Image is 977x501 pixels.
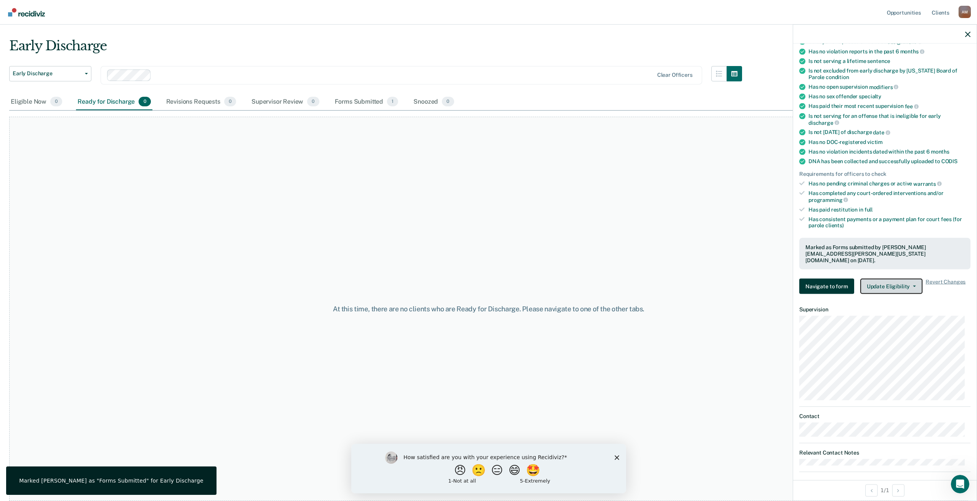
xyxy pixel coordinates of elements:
[351,444,626,493] iframe: Survey by Kim from Recidiviz
[905,103,919,109] span: fee
[913,180,942,187] span: warrants
[333,94,400,111] div: Forms Submitted
[867,139,883,145] span: victim
[808,129,970,136] div: Is not [DATE] of discharge
[808,112,970,126] div: Is not serving for an offense that is ineligible for early
[250,94,321,111] div: Supervisor Review
[808,216,970,229] div: Has consistent payments or a payment plan for court fees (for parole
[165,94,238,111] div: Revisions Requests
[9,38,742,60] div: Early Discharge
[307,97,319,107] span: 0
[865,484,878,496] button: Previous Opportunity
[860,279,922,294] button: Update Eligibility
[867,58,890,64] span: sentence
[808,68,970,81] div: Is not excluded from early discharge by [US_STATE] Board of Parole
[808,206,970,213] div: Has paid restitution in
[808,148,970,155] div: Has no violation incidents dated within the past 6
[826,74,849,80] span: condition
[799,170,970,177] div: Requirements for officers to check
[900,48,924,55] span: months
[805,244,964,263] div: Marked as Forms submitted by [PERSON_NAME][EMAIL_ADDRESS][PERSON_NAME][US_STATE][DOMAIN_NAME] on ...
[808,197,848,203] span: programming
[224,97,236,107] span: 0
[808,58,970,64] div: Is not serving a lifetime
[808,48,970,55] div: Has no violation reports in the past 6
[825,222,844,228] span: clients)
[19,477,203,484] div: Marked [PERSON_NAME] as "Forms Submitted" for Early Discharge
[799,279,857,294] a: Navigate to form link
[859,93,881,99] span: specialty
[808,158,970,164] div: DNA has been collected and successfully uploaded to
[959,6,971,18] button: Profile dropdown button
[13,70,82,77] span: Early Discharge
[249,305,728,313] div: At this time, there are no clients who are Ready for Discharge. Please navigate to one of the oth...
[959,6,971,18] div: A M
[8,8,45,17] img: Recidiviz
[808,93,970,100] div: Has no sex offender
[793,480,977,500] div: 1 / 1
[865,206,873,212] span: full
[799,413,970,420] dt: Contact
[808,119,839,126] span: discharge
[808,190,970,203] div: Has completed any court-ordered interventions and/or
[808,83,970,90] div: Has no open supervision
[799,450,970,456] dt: Relevant Contact Notes
[892,484,904,496] button: Next Opportunity
[9,94,64,111] div: Eligible Now
[76,94,152,111] div: Ready for Discharge
[808,139,970,145] div: Has no DOC-registered
[799,279,854,294] button: Navigate to form
[808,180,970,187] div: Has no pending criminal charges or active
[951,475,969,493] iframe: Intercom live chat
[387,97,398,107] span: 1
[139,97,150,107] span: 0
[926,279,965,294] span: Revert Changes
[657,72,693,78] div: Clear officers
[412,94,455,111] div: Snoozed
[442,97,454,107] span: 0
[50,97,62,107] span: 0
[808,103,970,110] div: Has paid their most recent supervision
[799,306,970,313] dt: Supervision
[931,148,949,154] span: months
[941,158,957,164] span: CODIS
[873,129,890,136] span: date
[869,84,899,90] span: modifiers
